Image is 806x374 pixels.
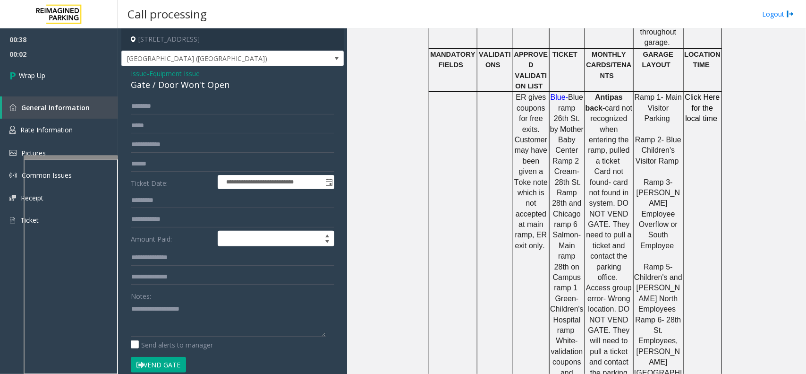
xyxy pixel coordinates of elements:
span: Issue [131,69,147,78]
span: GARAGE LAYOUT [642,51,673,69]
button: Vend Gate [131,357,186,373]
span: Ticket [20,216,39,225]
div: Gate / Door Won't Open [131,78,334,91]
span: TICKET [552,51,577,58]
span: Rate Information [20,125,73,134]
img: 'icon' [9,150,17,156]
span: Blue ramp 26th St. by Mother Baby Center Ramp 2 [550,93,584,165]
label: Notes: [131,288,151,301]
a: Logout [762,9,794,19]
span: Toggle popup [323,175,334,189]
h4: [STREET_ADDRESS] [121,28,344,51]
span: Ramp 2- Blue Children's Visitor Ramp [635,136,681,165]
span: Cream- 28th St. Ramp 28th and Chicago ramp 6 [552,167,582,228]
span: Blue- [551,93,568,101]
span: . [668,38,670,46]
span: - [147,69,200,78]
span: General Information [21,103,90,112]
span: Common Issues [22,171,72,180]
img: 'icon' [9,195,16,201]
span: Children's [550,305,584,313]
a: Click Here for the local time [685,94,720,122]
span: Increase value [321,231,334,239]
span: Ramp 5- Children's and [PERSON_NAME] North Employees [634,263,682,313]
img: logout [787,9,794,19]
span: Green- [555,295,579,303]
span: LOCATION TIME [684,51,721,69]
span: card not recognized when entering the ramp, pulled a ticket [588,104,633,165]
span: VALIDATIONS [479,51,511,69]
span: MONTHLY CARDS/TENANTS [586,51,632,79]
span: Salmon- Main ramp 28th on Campus ramp 1 [553,231,581,292]
span: Decrease value [321,239,334,246]
span: [GEOGRAPHIC_DATA] ([GEOGRAPHIC_DATA]) [122,51,299,66]
img: 'icon' [9,104,17,111]
label: Amount Paid: [128,231,215,247]
span: Equipment Issue [149,69,200,78]
img: 'icon' [9,172,17,179]
h3: Call processing [123,2,212,26]
span: Hospital ramp [553,316,581,334]
span: MANDATORY FIELDS [431,51,475,69]
label: Send alerts to manager [131,340,213,350]
a: General Information [2,96,118,119]
span: ER gives coupons for free exits. Customer may have been given a Toke note which is not accepted a... [514,93,548,249]
label: Ticket Date: [128,175,215,189]
span: Card not found- card not found in system. DO NOT VEND GATE. They need to pull a ticket and contac... [586,167,632,281]
span: Ramp 1- Main Visitor Parking [635,93,682,122]
span: Wrap Up [19,70,45,80]
span: Ramp 3- [PERSON_NAME] Employee Overflow or South Employee [636,178,680,250]
span: Receipt [21,193,43,202]
span: APPROVED VALIDATION LIST [514,51,548,90]
span: Pictures [21,148,46,157]
img: 'icon' [9,216,16,225]
img: 'icon' [9,126,16,134]
span: Antipas back- [585,93,623,112]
